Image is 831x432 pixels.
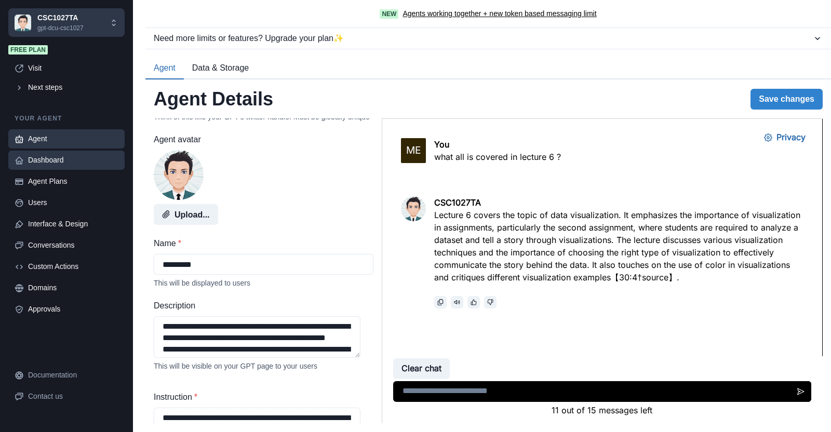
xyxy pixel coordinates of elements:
span: New [380,9,398,19]
div: Visit [28,63,118,74]
button: Data & Storage [184,58,257,79]
button: Chakra UICSC1027TAgpt-dcu-csc1027 [8,8,125,37]
div: Dashboard [28,155,118,166]
a: Agents working together + new token based messaging limit [403,8,596,19]
button: Send message [408,262,429,283]
button: Privacy Settings [373,8,432,29]
div: Next steps [28,82,118,93]
div: Agent [28,133,118,144]
p: 11 out of 15 messages left [11,285,429,298]
div: Approvals [28,304,118,315]
button: Save changes [750,89,823,110]
label: Agent avatar [154,133,367,146]
p: CSC1027TA [37,12,84,23]
div: This will be displayed to users [154,279,373,287]
a: Documentation [8,366,125,385]
label: Name [154,237,367,250]
h2: Agent Details [154,88,273,110]
div: Custom Actions [28,261,118,272]
div: Users [28,197,118,208]
label: Description [154,300,367,312]
div: Domains [28,282,118,293]
button: Agent [145,58,184,79]
img: user%2F3237%2F45e8a983-6db6-4af4-b5f3-7f1a85fed526 [154,150,204,200]
button: Upload... [154,204,218,225]
div: Interface & Design [28,219,118,230]
button: Need more limits or features? Upgrade your plan✨ [145,28,831,49]
div: This will be visible on your GPT page to your users [154,362,373,370]
div: Conversations [28,240,118,251]
p: gpt-dcu-csc1027 [37,23,84,33]
div: Documentation [28,370,118,381]
div: Agent Plans [28,176,118,187]
p: Your agent [8,114,125,123]
img: Chakra UI [15,15,31,31]
div: Contact us [28,391,118,402]
label: Instruction [154,391,367,403]
span: Free plan [8,45,48,55]
div: Need more limits or features? Upgrade your plan ✨ [154,32,812,45]
iframe: Agent Chat [382,119,822,423]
